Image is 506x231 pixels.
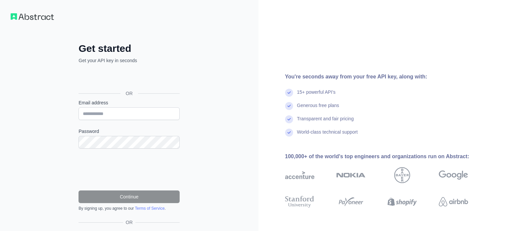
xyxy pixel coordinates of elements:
img: Workflow [11,13,54,20]
label: Password [79,128,180,135]
div: 100,000+ of the world's top engineers and organizations run on Abstract: [285,153,489,161]
img: google [439,167,468,183]
img: stanford university [285,194,314,209]
img: payoneer [336,194,366,209]
img: check mark [285,89,293,97]
img: airbnb [439,194,468,209]
div: You're seconds away from your free API key, along with: [285,73,489,81]
span: OR [123,219,135,226]
img: bayer [394,167,410,183]
div: World-class technical support [297,129,358,142]
span: OR [120,90,138,97]
img: check mark [285,102,293,110]
a: Terms of Service [135,206,164,211]
label: Email address [79,99,180,106]
p: Get your API key in seconds [79,57,180,64]
iframe: Sign in with Google Button [75,71,182,86]
img: shopify [388,194,417,209]
h2: Get started [79,43,180,55]
iframe: reCAPTCHA [79,157,180,182]
img: nokia [336,167,366,183]
img: check mark [285,129,293,137]
div: 15+ powerful API's [297,89,336,102]
img: check mark [285,115,293,123]
img: accenture [285,167,314,183]
div: Transparent and fair pricing [297,115,354,129]
button: Continue [79,190,180,203]
div: By signing up, you agree to our . [79,206,180,211]
div: Generous free plans [297,102,339,115]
